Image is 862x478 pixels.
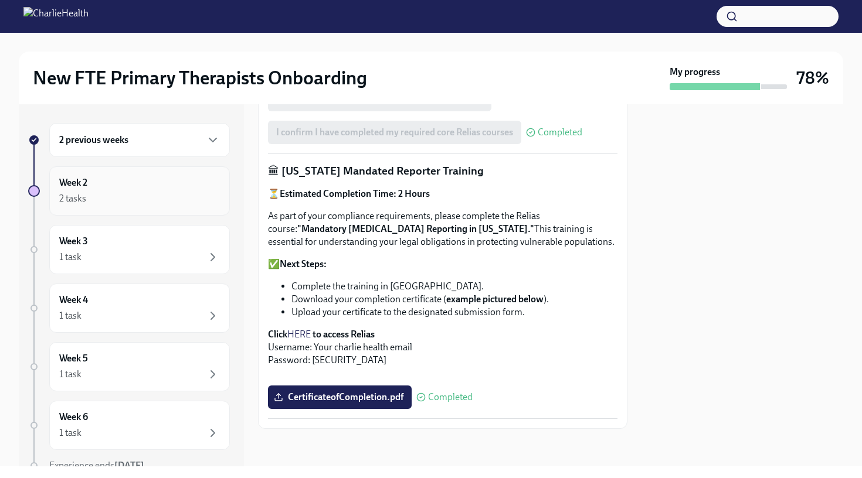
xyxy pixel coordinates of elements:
div: 1 task [59,309,82,322]
h6: 2 previous weeks [59,134,128,146]
a: Week 61 task [28,401,230,450]
div: 2 tasks [59,192,86,205]
strong: "Mandatory [MEDICAL_DATA] Reporting in [US_STATE]." [297,223,534,234]
p: 🏛 [US_STATE] Mandated Reporter Training [268,163,617,179]
p: Username: Your charlie health email Password: [SECURITY_DATA] [268,328,617,367]
strong: to access Relias [313,329,375,340]
h2: New FTE Primary Therapists Onboarding [33,66,367,90]
strong: Estimated Completion Time: 2 Hours [280,188,430,199]
span: Completed [428,392,473,402]
strong: Click [268,329,287,340]
a: Week 31 task [28,225,230,274]
h6: Week 4 [59,293,88,306]
li: Download your completion certificate ( ). [291,293,617,306]
label: CertificateofCompletion.pdf [268,385,412,409]
div: 1 task [59,426,82,439]
h6: Week 2 [59,176,87,189]
div: 1 task [59,368,82,381]
span: Experience ends [49,460,144,471]
a: HERE [287,329,311,340]
strong: example pictured below [446,293,544,305]
li: Complete the training in [GEOGRAPHIC_DATA]. [291,280,617,293]
img: CharlieHealth [23,7,89,26]
a: Week 41 task [28,284,230,333]
strong: My progress [670,66,720,78]
strong: [DATE] [114,460,144,471]
li: Upload your certificate to the designated submission form. [291,306,617,319]
p: ⏳ [268,187,617,200]
h6: Week 6 [59,411,88,424]
p: As part of your compliance requirements, please complete the Relias course: This training is esse... [268,210,617,248]
div: 1 task [59,251,82,264]
strong: Next Steps: [280,258,327,269]
span: Completed [538,128,582,137]
a: Week 51 task [28,342,230,391]
h6: Week 3 [59,235,88,248]
span: CertificateofCompletion.pdf [276,391,403,403]
a: Week 22 tasks [28,166,230,216]
h6: Week 5 [59,352,88,365]
div: 2 previous weeks [49,123,230,157]
p: ✅ [268,258,617,271]
h3: 78% [796,67,829,88]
